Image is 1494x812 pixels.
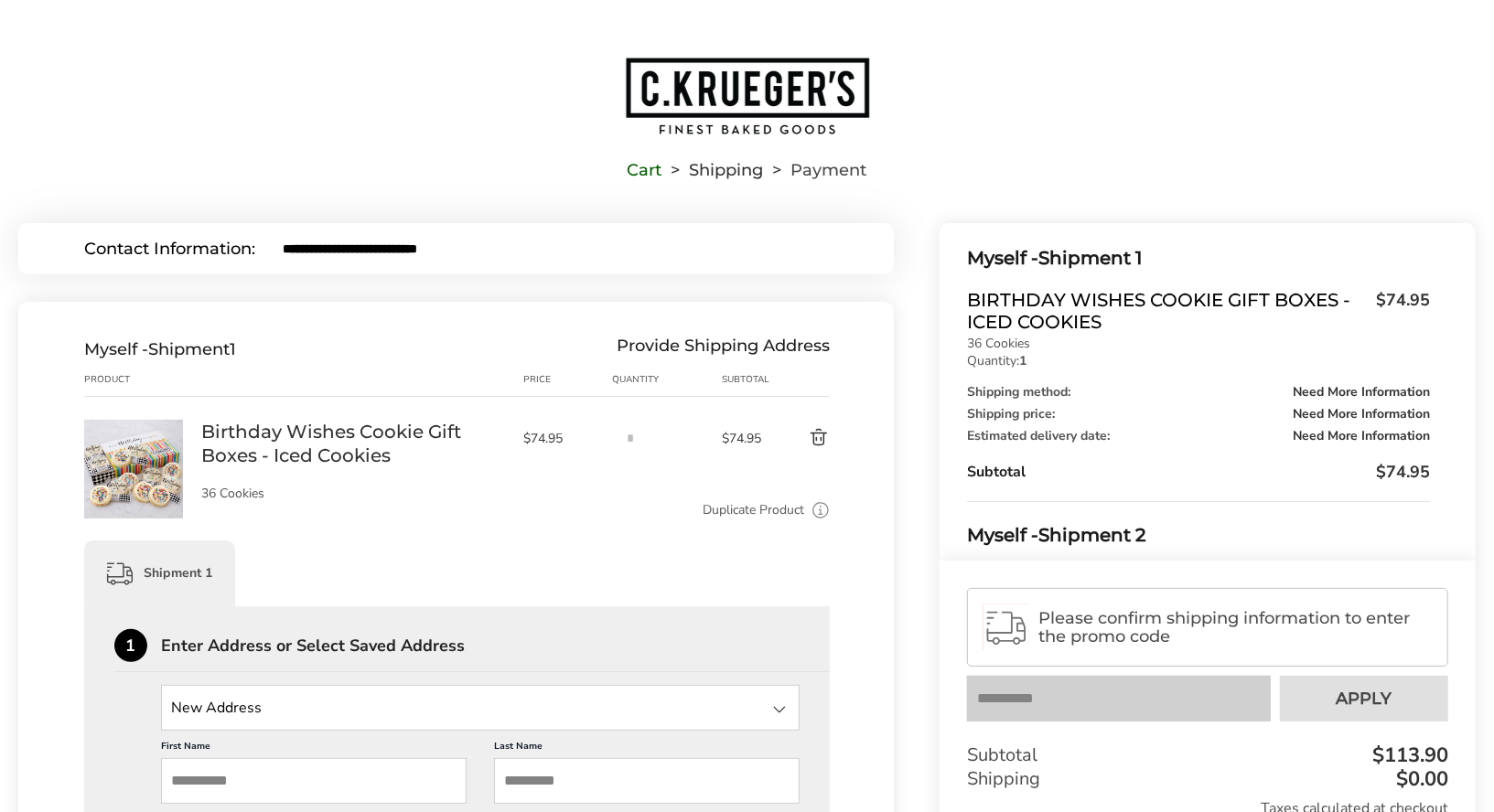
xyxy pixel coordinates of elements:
span: $74.95 [1376,461,1430,483]
div: Shipment 1 [967,243,1430,273]
div: Shipping price: [967,408,1430,421]
div: Subtotal [967,461,1430,483]
div: Price [523,372,611,387]
p: 36 Cookies [201,487,505,500]
label: Last Name [494,740,800,758]
img: Birthday Wishes Cookie Gift Boxes - Iced Cookies [84,420,183,518]
div: Estimated delivery date: [967,430,1430,443]
div: Provide Shipping Address [617,339,830,359]
input: State [161,685,800,731]
input: Quantity input [612,420,649,456]
span: Apply [1337,690,1392,707]
strong: 1 [1019,352,1026,369]
div: Shipment [84,339,236,359]
a: Birthday Wishes Cookie Gift Boxes - Iced Cookies [84,419,183,436]
li: Shipping [662,164,764,176]
a: Cart [628,164,662,176]
div: Enter Address or Select Saved Address [161,637,830,654]
span: Please confirm shipping information to enter the promo code [1038,609,1432,646]
div: Quantity [612,372,722,387]
span: Myself - [84,339,148,359]
div: Shipment 2 [967,520,1430,550]
input: Last Name [494,758,800,804]
div: 1 [114,629,147,662]
span: Need More Information [1293,386,1430,399]
label: First Name [161,740,467,758]
div: Contact Information: [84,240,283,257]
a: Duplicate Product [703,500,804,520]
div: Subtotal [967,743,1448,767]
a: Birthday Wishes Cookie Gift Boxes - Iced Cookies$74.95 [967,289,1430,333]
input: First Name [161,758,467,804]
div: Shipping [967,767,1448,791]
span: $74.95 [722,430,771,447]
span: $74.95 [1367,289,1430,328]
p: 36 Cookies [967,337,1430,350]
span: $74.95 [523,430,602,447]
span: Need More Information [1293,430,1430,443]
span: Myself - [967,524,1038,546]
div: $0.00 [1392,769,1448,789]
input: E-mail [283,240,828,257]
span: Birthday Wishes Cookie Gift Boxes - Iced Cookies [967,289,1367,333]
button: Delete product [770,427,830,449]
div: Shipping method: [967,386,1430,399]
p: Quantity: [967,355,1430,368]
div: Product [84,372,201,387]
span: Payment [791,164,867,176]
span: 1 [230,339,236,359]
img: C.KRUEGER'S [624,56,871,136]
div: Subtotal [722,372,771,387]
div: $113.90 [1368,745,1448,765]
span: Myself - [967,247,1038,269]
a: Birthday Wishes Cookie Gift Boxes - Iced Cookies [201,420,505,467]
span: Need More Information [1293,408,1430,421]
a: Go to home page [18,56,1476,136]
button: Apply [1280,676,1448,721]
div: Shipment 1 [84,540,235,606]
